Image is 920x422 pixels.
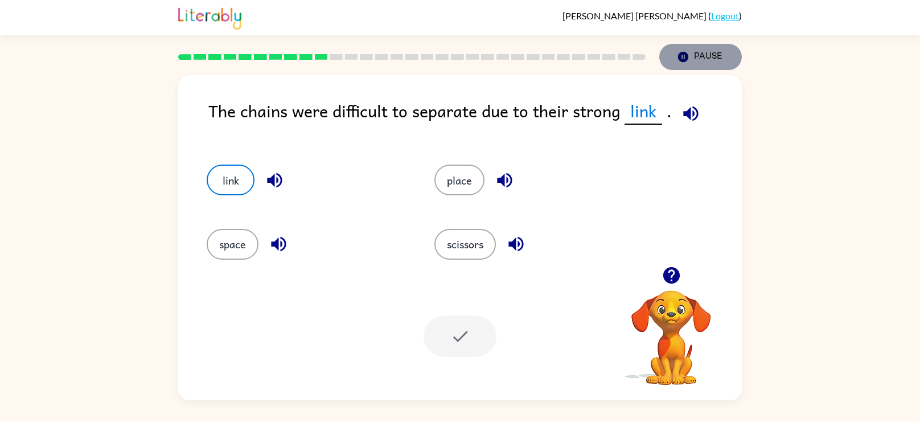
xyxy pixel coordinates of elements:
[711,10,739,21] a: Logout
[562,10,708,21] span: [PERSON_NAME] [PERSON_NAME]
[207,165,254,195] button: link
[614,273,728,387] video: Your browser must support playing .mp4 files to use Literably. Please try using another browser.
[562,10,742,21] div: ( )
[208,98,742,142] div: The chains were difficult to separate due to their strong .
[434,229,496,260] button: scissors
[434,165,484,195] button: place
[659,44,742,70] button: Pause
[178,5,241,30] img: Literably
[207,229,258,260] button: space
[625,98,662,125] span: link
